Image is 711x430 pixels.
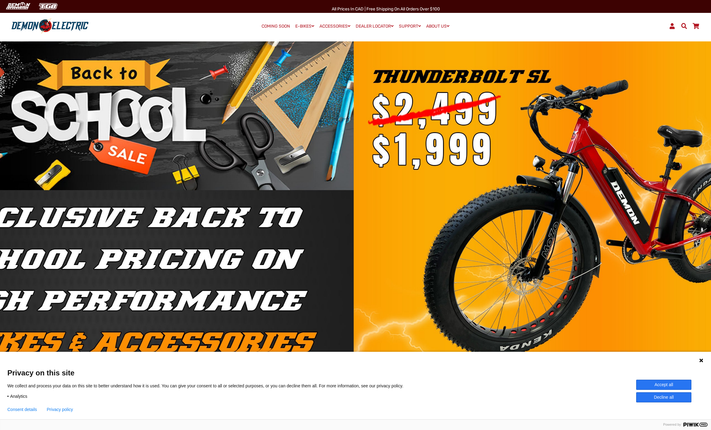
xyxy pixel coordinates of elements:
a: ABOUT US [424,22,452,31]
button: Accept all [636,380,691,390]
img: Demon Electric logo [9,18,91,34]
img: Demon Electric [3,1,32,11]
button: Decline all [636,392,691,402]
button: Consent details [7,407,37,412]
a: COMING SOON [259,22,292,31]
img: TGB Canada [36,1,61,11]
a: ACCESSORIES [317,22,353,31]
span: Privacy on this site [7,368,704,377]
a: SUPPORT [397,22,423,31]
span: All Prices in CAD | Free shipping on all orders over $100 [332,6,440,12]
a: E-BIKES [293,22,316,31]
span: Powered by [661,423,683,427]
a: Privacy policy [47,407,73,412]
p: We collect and process your data on this site to better understand how it is used. You can give y... [7,383,412,389]
a: DEALER LOCATOR [354,22,396,31]
span: Analytics [10,394,27,399]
